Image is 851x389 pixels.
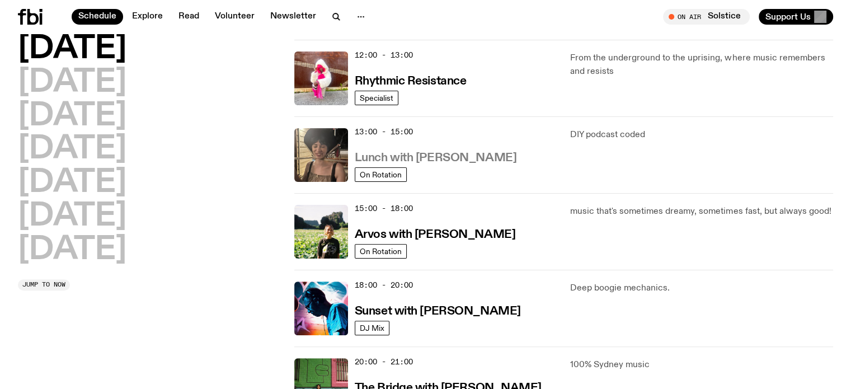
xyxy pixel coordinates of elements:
[355,50,413,60] span: 12:00 - 13:00
[355,150,516,164] a: Lunch with [PERSON_NAME]
[208,9,261,25] a: Volunteer
[570,282,833,295] p: Deep boogie mechanics.
[355,73,467,87] a: Rhythmic Resistance
[125,9,170,25] a: Explore
[18,101,126,132] button: [DATE]
[570,128,833,142] p: DIY podcast coded
[18,279,70,290] button: Jump to now
[570,205,833,218] p: music that's sometimes dreamy, sometimes fast, but always good!
[355,229,515,241] h3: Arvos with [PERSON_NAME]
[663,9,750,25] button: On AirSolstice
[18,235,126,266] button: [DATE]
[360,324,384,332] span: DJ Mix
[72,9,123,25] a: Schedule
[294,51,348,105] img: Attu crouches on gravel in front of a brown wall. They are wearing a white fur coat with a hood, ...
[355,126,413,137] span: 13:00 - 15:00
[294,282,348,335] img: Simon Caldwell stands side on, looking downwards. He has headphones on. Behind him is a brightly ...
[360,247,402,255] span: On Rotation
[355,357,413,367] span: 20:00 - 21:00
[355,306,521,317] h3: Sunset with [PERSON_NAME]
[355,244,407,259] a: On Rotation
[355,76,467,87] h3: Rhythmic Resistance
[570,51,833,78] p: From the underground to the uprising, where music remembers and resists
[360,170,402,179] span: On Rotation
[18,201,126,232] button: [DATE]
[355,280,413,290] span: 18:00 - 20:00
[18,34,126,65] button: [DATE]
[264,9,323,25] a: Newsletter
[759,9,833,25] button: Support Us
[18,134,126,165] button: [DATE]
[355,91,398,105] a: Specialist
[355,321,389,335] a: DJ Mix
[355,167,407,182] a: On Rotation
[765,12,811,22] span: Support Us
[18,167,126,199] button: [DATE]
[294,205,348,259] img: Bri is smiling and wearing a black t-shirt. She is standing in front of a lush, green field. Ther...
[355,227,515,241] a: Arvos with [PERSON_NAME]
[355,152,516,164] h3: Lunch with [PERSON_NAME]
[570,358,833,372] p: 100% Sydney music
[22,282,65,288] span: Jump to now
[360,93,393,102] span: Specialist
[172,9,206,25] a: Read
[355,203,413,214] span: 15:00 - 18:00
[18,67,126,99] button: [DATE]
[355,303,521,317] a: Sunset with [PERSON_NAME]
